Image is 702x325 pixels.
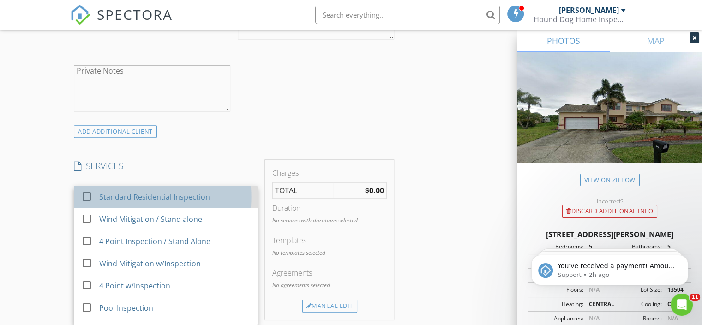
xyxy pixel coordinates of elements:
[272,235,387,246] div: Templates
[517,197,702,205] div: Incorrect?
[272,249,387,257] p: No templates selected
[583,300,610,308] div: CENTRAL
[74,160,258,172] h4: SERVICES
[610,314,662,323] div: Rooms:
[272,281,387,289] p: No agreements selected
[272,216,387,225] p: No services with durations selected
[580,174,640,186] a: View on Zillow
[610,30,702,52] a: MAP
[589,314,600,322] span: N/A
[302,300,357,313] div: Manual Edit
[99,214,202,225] div: Wind Mitigation / Stand alone
[74,125,157,138] div: ADD ADDITIONAL client
[315,6,500,24] input: Search everything...
[690,294,700,301] span: 11
[70,5,90,25] img: The Best Home Inspection Software - Spectora
[531,314,583,323] div: Appliances:
[534,15,626,24] div: Hound Dog Home Inspections
[99,258,201,269] div: Wind Mitigation w/Inspection
[531,300,583,308] div: Heating:
[272,167,387,178] div: Charges
[610,300,662,308] div: Cooling:
[559,6,619,15] div: [PERSON_NAME]
[99,191,210,202] div: Standard Residential Inspection
[272,267,387,278] div: Agreements
[99,302,153,313] div: Pool Inspection
[97,5,173,24] span: SPECTORA
[662,300,688,308] div: CENTRAL
[517,52,702,185] img: streetview
[528,229,691,240] div: [STREET_ADDRESS][PERSON_NAME]
[517,235,702,300] iframe: Intercom notifications message
[273,183,333,199] td: TOTAL
[70,12,173,32] a: SPECTORA
[272,202,387,214] div: Duration
[517,30,610,52] a: PHOTOS
[671,294,693,316] iframe: Intercom live chat
[667,314,678,322] span: N/A
[99,280,170,291] div: 4 Point w/Inspection
[365,185,384,196] strong: $0.00
[562,205,657,218] div: Discard Additional info
[99,236,210,247] div: 4 Point Inspection / Stand Alone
